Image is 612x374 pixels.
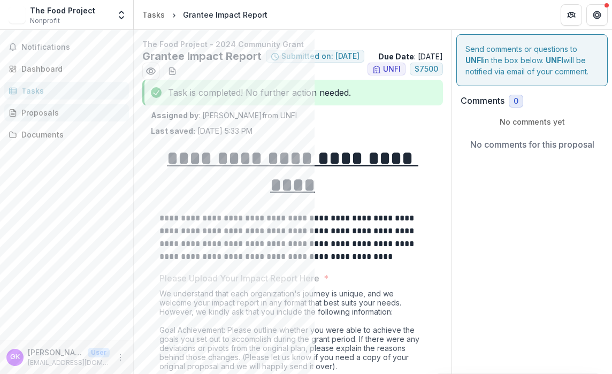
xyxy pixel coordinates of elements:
[546,56,563,65] strong: UNFI
[159,272,319,285] p: Please Upload Your Impact Report Here
[514,97,518,106] span: 0
[164,63,181,80] button: download-word-button
[114,351,127,364] button: More
[383,65,401,74] span: UNFI
[465,56,483,65] strong: UNFI
[142,63,159,80] button: Preview 7a43dd8c-3a7b-4371-9ab4-52648516a19b.pdf
[21,107,120,118] div: Proposals
[21,129,120,140] div: Documents
[151,110,434,121] p: : [PERSON_NAME] from UNFI
[138,7,272,22] nav: breadcrumb
[21,85,120,96] div: Tasks
[561,4,582,26] button: Partners
[461,116,603,127] p: No comments yet
[21,43,125,52] span: Notifications
[142,50,262,63] h2: Grantee Impact Report
[10,354,20,361] div: Grace Kreitler
[470,138,594,151] p: No comments for this proposal
[456,34,608,86] div: Send comments or questions to in the box below. will be notified via email of your comment.
[378,52,414,61] strong: Due Date
[281,52,359,61] span: Submitted on: [DATE]
[30,16,60,26] span: Nonprofit
[586,4,608,26] button: Get Help
[151,126,195,135] strong: Last saved:
[30,5,95,16] div: The Food Project
[142,39,443,50] p: The Food Project - 2024 Community Grant
[4,82,129,100] a: Tasks
[461,96,504,106] h2: Comments
[142,80,443,105] div: Task is completed! No further action needed.
[21,63,120,74] div: Dashboard
[4,39,129,56] button: Notifications
[142,9,165,20] div: Tasks
[4,104,129,121] a: Proposals
[378,51,443,62] p: : [DATE]
[4,126,129,143] a: Documents
[151,125,253,136] p: [DATE] 5:33 PM
[151,111,198,120] strong: Assigned by
[88,348,110,357] p: User
[28,358,110,368] p: [EMAIL_ADDRESS][DOMAIN_NAME]
[415,65,438,74] span: $ 7500
[28,347,83,358] p: [PERSON_NAME]
[138,7,169,22] a: Tasks
[183,9,267,20] div: Grantee Impact Report
[4,60,129,78] a: Dashboard
[114,4,129,26] button: Open entity switcher
[9,6,26,24] img: The Food Project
